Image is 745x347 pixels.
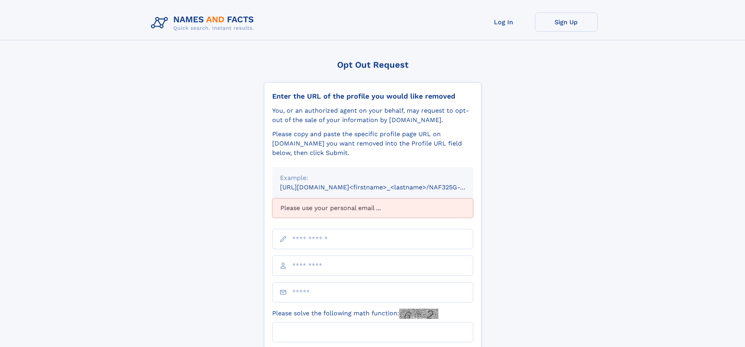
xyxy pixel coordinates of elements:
small: [URL][DOMAIN_NAME]<firstname>_<lastname>/NAF325G-xxxxxxxx [280,183,488,191]
div: Please copy and paste the specific profile page URL on [DOMAIN_NAME] you want removed into the Pr... [272,129,473,158]
a: Sign Up [535,13,598,32]
a: Log In [472,13,535,32]
div: You, or an authorized agent on your behalf, may request to opt-out of the sale of your informatio... [272,106,473,125]
label: Please solve the following math function: [272,309,438,319]
img: Logo Names and Facts [148,13,260,34]
div: Opt Out Request [264,60,481,70]
div: Enter the URL of the profile you would like removed [272,92,473,101]
div: Please use your personal email ... [272,198,473,218]
div: Example: [280,173,465,183]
